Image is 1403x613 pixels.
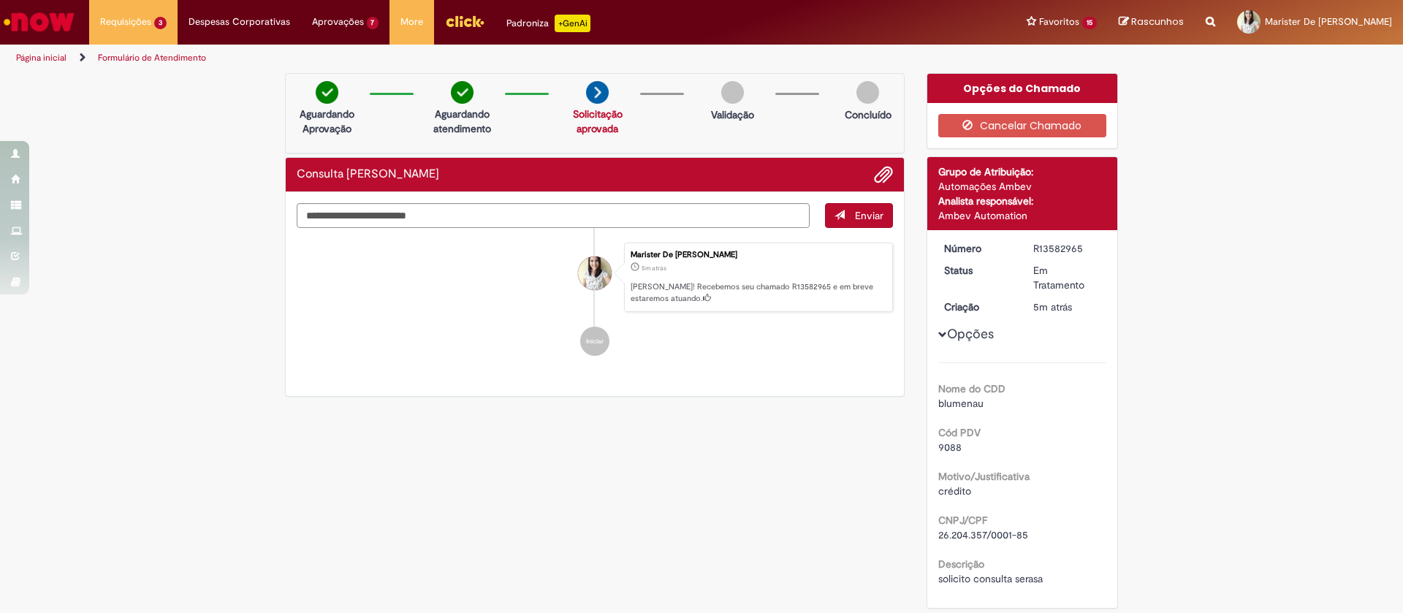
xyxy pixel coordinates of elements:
[573,107,623,135] a: Solicitação aprovada
[11,45,924,72] ul: Trilhas de página
[938,164,1107,179] div: Grupo de Atribuição:
[1131,15,1184,28] span: Rascunhos
[938,528,1028,541] span: 26.204.357/0001-85
[933,241,1023,256] dt: Número
[938,557,984,571] b: Descrição
[938,426,981,439] b: Cód PDV
[100,15,151,29] span: Requisições
[938,208,1107,223] div: Ambev Automation
[297,168,439,181] h2: Consulta Serasa Histórico de tíquete
[297,243,893,313] li: Marister De Jesus Saraiva Da Silva
[400,15,423,29] span: More
[642,264,666,273] time: 30/09/2025 16:46:59
[927,74,1118,103] div: Opções do Chamado
[1033,300,1072,313] span: 5m atrás
[297,228,893,371] ul: Histórico de tíquete
[856,81,879,104] img: img-circle-grey.png
[1033,300,1101,314] div: 30/09/2025 16:46:59
[297,203,810,228] textarea: Digite sua mensagem aqui...
[642,264,666,273] span: 5m atrás
[631,281,885,304] p: [PERSON_NAME]! Recebemos seu chamado R13582965 e em breve estaremos atuando.
[825,203,893,228] button: Enviar
[1033,263,1101,292] div: Em Tratamento
[189,15,290,29] span: Despesas Corporativas
[506,15,590,32] div: Padroniza
[938,179,1107,194] div: Automações Ambev
[292,107,362,136] p: Aguardando Aprovação
[631,251,885,259] div: Marister De [PERSON_NAME]
[555,15,590,32] p: +GenAi
[721,81,744,104] img: img-circle-grey.png
[578,256,612,290] div: Marister De Jesus Saraiva Da Silva
[1039,15,1079,29] span: Favoritos
[1119,15,1184,29] a: Rascunhos
[1033,241,1101,256] div: R13582965
[312,15,364,29] span: Aprovações
[938,572,1043,585] span: solicito consulta serasa
[938,382,1005,395] b: Nome do CDD
[154,17,167,29] span: 3
[933,300,1023,314] dt: Criação
[874,165,893,184] button: Adicionar anexos
[938,441,962,454] span: 9088
[938,114,1107,137] button: Cancelar Chamado
[1033,300,1072,313] time: 30/09/2025 16:46:59
[98,52,206,64] a: Formulário de Atendimento
[316,81,338,104] img: check-circle-green.png
[938,194,1107,208] div: Analista responsável:
[938,470,1030,483] b: Motivo/Justificativa
[711,107,754,122] p: Validação
[427,107,498,136] p: Aguardando atendimento
[16,52,66,64] a: Página inicial
[367,17,379,29] span: 7
[845,107,891,122] p: Concluído
[445,10,484,32] img: click_logo_yellow_360x200.png
[1265,15,1392,28] span: Marister De [PERSON_NAME]
[451,81,474,104] img: check-circle-green.png
[933,263,1023,278] dt: Status
[855,209,883,222] span: Enviar
[938,514,987,527] b: CNPJ/CPF
[938,397,984,410] span: blumenau
[586,81,609,104] img: arrow-next.png
[1,7,77,37] img: ServiceNow
[938,484,971,498] span: crédito
[1082,17,1097,29] span: 15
